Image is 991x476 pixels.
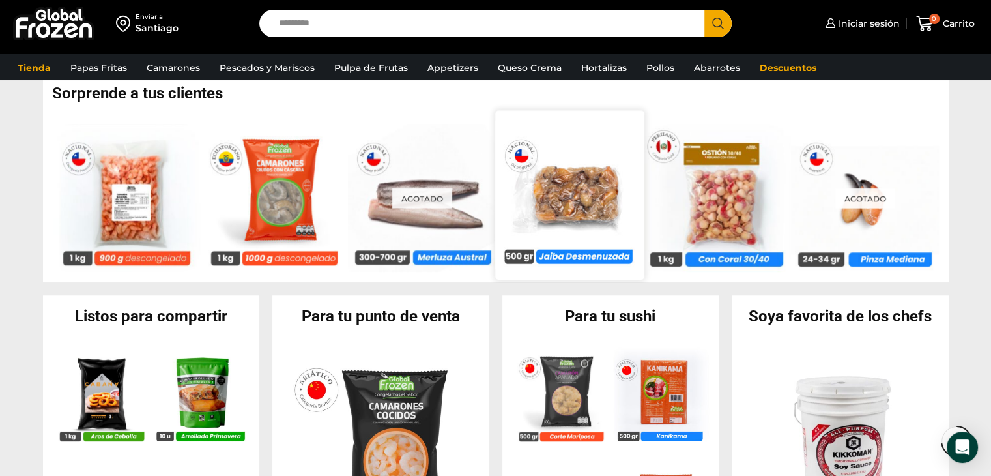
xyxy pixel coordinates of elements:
a: Hortalizas [575,55,633,80]
h2: Listos para compartir [43,308,260,324]
img: address-field-icon.svg [116,12,136,35]
a: Camarones [140,55,207,80]
div: Santiago [136,22,179,35]
h2: Soya favorita de los chefs [732,308,949,324]
a: Pescados y Mariscos [213,55,321,80]
a: Queso Crema [491,55,568,80]
span: Carrito [940,17,975,30]
div: Open Intercom Messenger [947,432,978,463]
a: Appetizers [421,55,485,80]
a: 0 Carrito [913,8,978,39]
a: Iniciar sesión [822,10,900,37]
p: Agotado [835,188,895,209]
span: Iniciar sesión [835,17,900,30]
a: Papas Fritas [64,55,134,80]
a: Tienda [11,55,57,80]
span: 0 [929,14,940,24]
h2: Para tu sushi [502,308,719,324]
h2: Para tu punto de venta [272,308,489,324]
a: Abarrotes [687,55,747,80]
a: Descuentos [753,55,823,80]
a: Pulpa de Frutas [328,55,414,80]
p: Agotado [392,188,452,209]
h2: Sorprende a tus clientes [52,85,949,101]
a: Pollos [640,55,681,80]
div: Enviar a [136,12,179,22]
button: Search button [704,10,732,37]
